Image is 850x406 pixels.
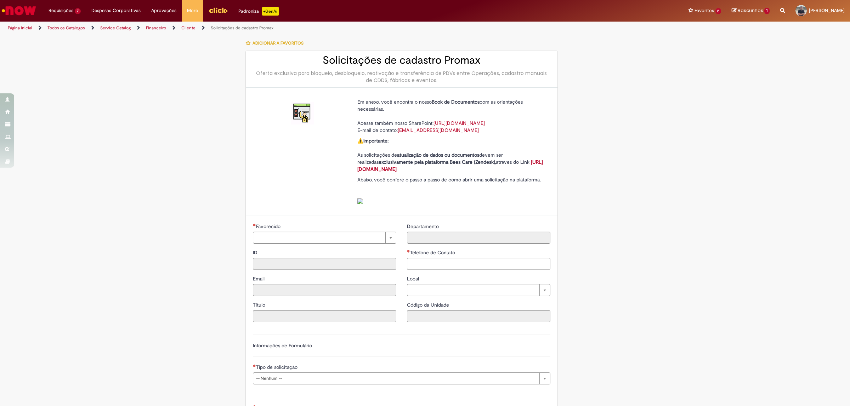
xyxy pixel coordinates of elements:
[245,36,307,51] button: Adicionar a Favoritos
[407,301,450,308] label: Somente leitura - Código da Unidade
[732,7,770,14] a: Rascunhos
[407,258,550,270] input: Telefone de Contato
[695,7,714,14] span: Favoritos
[433,120,485,126] a: [URL][DOMAIN_NAME]
[764,8,770,14] span: 1
[253,249,259,256] label: Somente leitura - ID
[91,7,141,14] span: Despesas Corporativas
[407,223,440,230] label: Somente leitura - Departamento
[253,364,256,367] span: Necessários
[49,7,73,14] span: Requisições
[253,342,312,349] label: Informações de Formulário
[1,4,37,18] img: ServiceNow
[253,224,256,226] span: Necessários
[407,310,550,322] input: Código da Unidade
[410,249,457,256] span: Telefone de Contato
[363,138,389,144] strong: Importante:
[253,310,396,322] input: Título
[238,7,279,16] div: Padroniza
[397,152,479,158] strong: atualização de dados ou documentos
[253,232,396,244] a: Limpar campo Favorecido
[211,25,273,31] a: Solicitações de cadastro Promax
[407,275,420,282] span: Local
[407,284,550,296] a: Limpar campo Local
[407,250,410,253] span: Obrigatório Preenchido
[432,99,480,105] strong: Book de Documentos
[100,25,131,31] a: Service Catalog
[209,5,228,16] img: click_logo_yellow_360x200.png
[256,223,282,230] span: Necessários - Favorecido
[5,22,561,35] ul: Trilhas de página
[253,249,259,256] span: Somente leitura - ID
[357,176,545,204] p: Abaixo, você confere o passo a passo de como abrir uma solicitação na plataforma.
[256,373,536,384] span: -- Nenhum --
[253,301,267,308] label: Somente leitura - Título
[379,159,496,165] strong: exclusivamente pela plataforma Bees Care (Zendesk),
[407,232,550,244] input: Departamento
[181,25,195,31] a: Cliente
[187,7,198,14] span: More
[256,364,299,370] span: Tipo de solicitação
[8,25,32,31] a: Página inicial
[357,159,543,172] a: [URL][DOMAIN_NAME]
[146,25,166,31] a: Financeiro
[407,302,450,308] span: Somente leitura - Código da Unidade
[253,54,550,66] h2: Solicitações de cadastro Promax
[253,40,304,46] span: Adicionar a Favoritos
[262,7,279,16] p: +GenAi
[75,8,81,14] span: 7
[253,275,266,282] label: Somente leitura - Email
[357,198,363,204] img: sys_attachment.do
[715,8,721,14] span: 2
[357,137,545,173] p: ⚠️ As solicitações de devem ser realizadas atraves do Link
[253,70,550,84] div: Oferta exclusiva para bloqueio, desbloqueio, reativação e transferência de PDVs entre Operações, ...
[357,98,545,134] p: Em anexo, você encontra o nosso com as orientações necessárias. Acesse também nosso SharePoint: E...
[291,102,314,124] img: Solicitações de cadastro Promax
[738,7,763,14] span: Rascunhos
[253,275,266,282] span: Somente leitura - Email
[809,7,845,13] span: [PERSON_NAME]
[151,7,176,14] span: Aprovações
[253,302,267,308] span: Somente leitura - Título
[47,25,85,31] a: Todos os Catálogos
[253,258,396,270] input: ID
[398,127,479,133] a: [EMAIL_ADDRESS][DOMAIN_NAME]
[253,284,396,296] input: Email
